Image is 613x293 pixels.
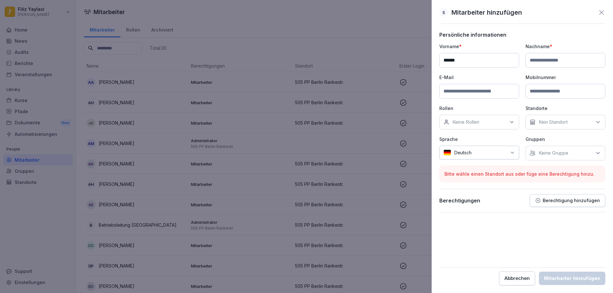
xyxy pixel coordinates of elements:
div: S [439,8,448,17]
p: Gruppen [526,136,605,143]
button: Berechtigung hinzufügen [530,194,605,207]
p: Rollen [439,105,519,112]
p: Berechtigung hinzufügen [543,198,600,203]
p: Keine Gruppe [539,150,568,156]
div: Abbrechen [504,275,530,282]
p: Standorte [526,105,605,112]
p: Sprache [439,136,519,143]
p: Vorname [439,43,519,50]
p: Nachname [526,43,605,50]
p: Kein Standort [539,119,568,125]
p: Berechtigungen [439,197,480,204]
p: Mobilnummer [526,74,605,81]
button: Abbrechen [499,271,535,285]
div: Deutsch [439,146,519,159]
p: E-Mail [439,74,519,81]
div: Mitarbeiter hinzufügen [544,275,600,282]
p: Persönliche informationen [439,32,605,38]
p: Keine Rollen [452,119,479,125]
button: Mitarbeiter hinzufügen [539,272,605,285]
p: Mitarbeiter hinzufügen [451,8,522,17]
p: Bitte wähle einen Standort aus oder füge eine Berechtigung hinzu. [444,171,600,177]
img: de.svg [443,150,451,156]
